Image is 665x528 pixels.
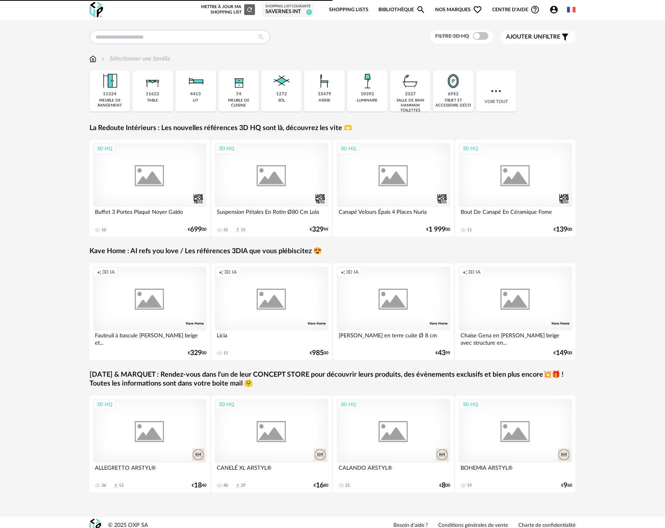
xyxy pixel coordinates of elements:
div: 10392 [361,91,374,97]
a: Creation icon 3D IA [PERSON_NAME] en terre cuite Ø 8 cm €4399 [333,263,454,360]
div: Buffet 3 Portes Plaqué Noyer Galdo [93,207,206,222]
a: 3D HQ CALANDO ARSTYL® 21 €800 [333,396,454,492]
div: 3D HQ [93,399,116,410]
div: lit [193,98,198,103]
span: Ajouter un [506,34,542,40]
img: svg+xml;base64,PHN2ZyB3aWR0aD0iMTYiIGhlaWdodD0iMTciIHZpZXdCb3g9IjAgMCAxNiAxNyIgZmlsbD0ibm9uZSIgeG... [89,54,96,63]
span: 985 [312,350,324,356]
div: 11324 [103,91,116,97]
div: Bout De Canapé En Céramique Fome [459,207,572,222]
div: Canapé Velours Épais 4 Places Nuria [337,207,450,222]
div: 3D HQ [93,144,116,154]
a: Creation icon 3D IA Fauteuil à bascule [PERSON_NAME] beige et... €32900 [89,263,210,360]
a: 3D HQ Bout De Canapé En Céramique Fome 11 €13900 [455,140,576,237]
a: 3D HQ Suspension Pétales En Rotin Ø80 Cm Lola 31 Download icon 15 €32999 [211,140,332,237]
div: € 99 [310,227,328,232]
span: 3D IA [224,269,237,275]
img: Assise.png [314,71,335,91]
div: € 40 [192,483,206,488]
div: 33479 [318,91,331,97]
div: 36 [101,483,106,488]
div: assise [319,98,331,103]
span: filtre [506,33,560,41]
div: € 00 [554,227,572,232]
div: 29 [241,483,245,488]
span: 16 [316,483,324,488]
a: 3D HQ Buffet 3 Portes Plaqué Noyer Galdo 10 €69900 [89,140,210,237]
div: € 00 [439,483,450,488]
button: Ajouter unfiltre Filter icon [500,30,576,44]
div: CALANDO ARSTYL® [337,463,450,478]
div: Fauteuil à bascule [PERSON_NAME] beige et... [93,330,206,346]
a: BibliothèqueMagnify icon [378,1,425,19]
span: 329 [190,350,202,356]
span: Heart Outline icon [473,5,482,14]
a: Shopping Lists [329,1,368,19]
div: Mettre à jour ma Shopping List [199,4,255,15]
a: 3D HQ CANELÉ XL ARSTYL® 40 Download icon 29 €1680 [211,396,332,492]
div: 11 [223,350,228,356]
span: Refresh icon [246,7,253,12]
div: 11622 [146,91,159,97]
div: 3D HQ [215,144,238,154]
div: 15 [241,227,245,233]
a: 3D HQ BOHEMIA ARSTYL® 19 €960 [455,396,576,492]
span: Download icon [235,227,241,233]
span: 1 999 [429,227,446,232]
div: Savernes INT [265,8,311,15]
div: objet et accessoire déco [435,98,471,108]
span: 329 [312,227,324,232]
div: luminaire [357,98,378,103]
div: € 00 [426,227,450,232]
span: Download icon [113,483,119,489]
span: 3D IA [468,269,481,275]
span: 699 [190,227,202,232]
img: Salle%20de%20bain.png [400,71,421,91]
div: 3D HQ [215,399,238,410]
img: Luminaire.png [357,71,378,91]
span: 18 [194,483,202,488]
div: € 00 [554,350,572,356]
div: 74 [236,91,241,97]
a: La Redoute Intérieurs : Les nouvelles références 3D HQ sont là, découvrez les vite 🫶 [89,124,352,133]
div: 3D HQ [459,399,481,410]
span: Account Circle icon [549,5,559,14]
img: Meuble%20de%20rangement.png [100,71,120,91]
span: Nos marques [435,1,482,19]
span: Creation icon [341,269,345,275]
span: 43 [438,350,446,356]
div: Sélectionner une famille [100,54,170,63]
a: Creation icon 3D IA Chaise Gena en [PERSON_NAME] beige avec structure en... €14900 [455,263,576,360]
div: 31 [223,227,228,233]
a: 3D HQ Canapé Velours Épais 4 Places Nuria €1 99900 [333,140,454,237]
span: 8 [442,483,446,488]
span: 149 [556,350,567,356]
div: table [147,98,158,103]
span: Creation icon [97,269,101,275]
img: Rangement.png [228,71,249,91]
a: Creation icon 3D IA Licia 11 €98500 [211,263,332,360]
div: € 80 [314,483,328,488]
div: Shopping List courante [265,4,311,9]
div: [PERSON_NAME] en terre cuite Ø 8 cm [337,330,450,346]
div: salle de bain hammam toilettes [392,98,428,113]
span: Creation icon [219,269,223,275]
img: svg+xml;base64,PHN2ZyB3aWR0aD0iMTYiIGhlaWdodD0iMTYiIHZpZXdCb3g9IjAgMCAxNiAxNiIgZmlsbD0ibm9uZSIgeG... [100,54,106,63]
div: meuble de cuisine [221,98,257,108]
div: € 00 [310,350,328,356]
span: Help Circle Outline icon [530,5,540,14]
span: Account Circle icon [549,5,562,14]
div: Suspension Pétales En Rotin Ø80 Cm Lola [215,207,328,222]
div: 4413 [190,91,201,97]
div: € 60 [561,483,572,488]
a: Kave Home : AI refs you love / Les références 3DIA que vous plébiscitez 😍 [89,247,322,256]
div: meuble de rangement [92,98,128,108]
span: 3D IA [102,269,115,275]
div: 40 [223,483,228,488]
div: Voir tout [476,71,516,112]
div: Licia [215,330,328,346]
div: sol [278,98,285,103]
span: Magnify icon [416,5,425,14]
div: Chaise Gena en [PERSON_NAME] beige avec structure en... [459,330,572,346]
span: Filter icon [560,32,570,42]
